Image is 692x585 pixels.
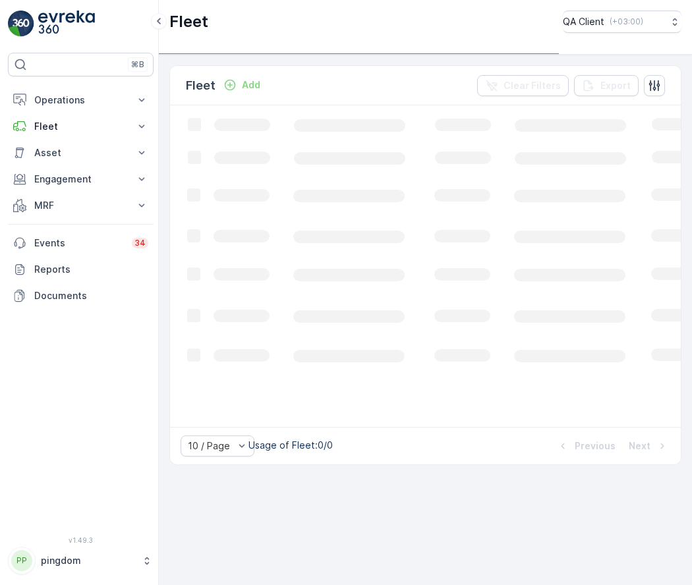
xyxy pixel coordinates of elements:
[563,11,681,33] button: QA Client(+03:00)
[34,199,127,212] p: MRF
[248,439,333,452] p: Usage of Fleet : 0/0
[34,289,148,302] p: Documents
[34,146,127,159] p: Asset
[8,140,154,166] button: Asset
[34,120,127,133] p: Fleet
[8,87,154,113] button: Operations
[600,79,631,92] p: Export
[610,16,643,27] p: ( +03:00 )
[504,79,561,92] p: Clear Filters
[575,439,616,453] p: Previous
[8,113,154,140] button: Fleet
[8,547,154,574] button: PPpingdom
[477,75,569,96] button: Clear Filters
[34,173,127,186] p: Engagement
[627,438,670,454] button: Next
[8,166,154,192] button: Engagement
[8,283,154,309] a: Documents
[169,11,208,32] p: Fleet
[34,263,148,276] p: Reports
[41,554,135,567] p: pingdom
[134,238,146,248] p: 34
[574,75,639,96] button: Export
[8,11,34,37] img: logo
[34,94,127,107] p: Operations
[242,78,260,92] p: Add
[38,11,95,37] img: logo_light-DOdMpM7g.png
[8,192,154,219] button: MRF
[8,536,154,544] span: v 1.49.3
[34,237,124,250] p: Events
[218,77,266,93] button: Add
[629,439,650,453] p: Next
[11,550,32,571] div: PP
[555,438,617,454] button: Previous
[186,76,216,95] p: Fleet
[8,230,154,256] a: Events34
[131,59,144,70] p: ⌘B
[8,256,154,283] a: Reports
[563,15,604,28] p: QA Client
